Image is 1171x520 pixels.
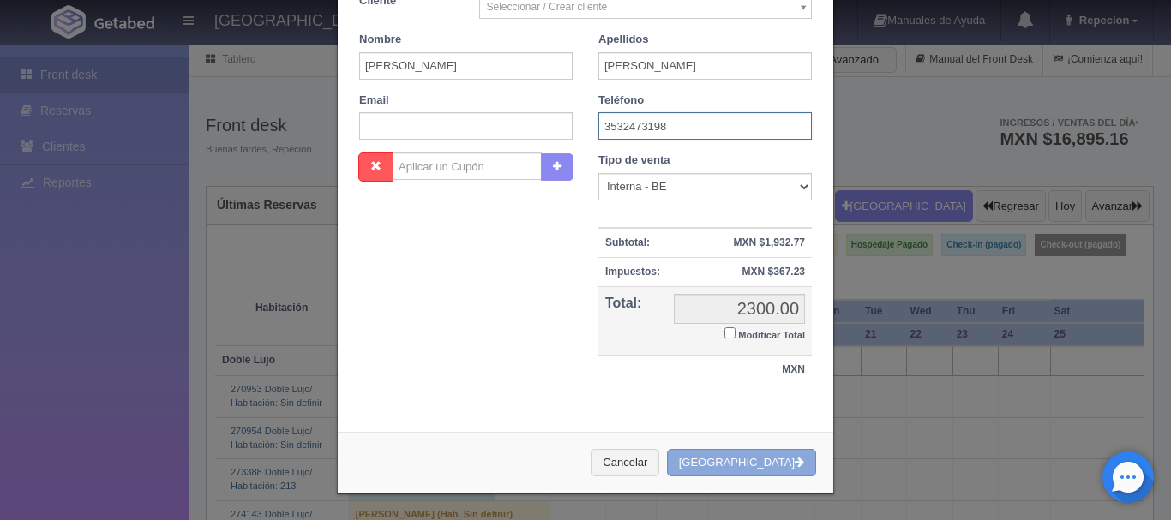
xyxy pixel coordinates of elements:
[359,32,401,48] label: Nombre
[393,152,542,180] input: Aplicar un Cupón
[598,287,667,356] th: Total:
[598,258,667,287] th: Impuestos:
[782,363,805,375] strong: MXN
[667,449,816,477] button: [GEOGRAPHIC_DATA]
[359,93,389,109] label: Email
[738,330,805,340] small: Modificar Total
[598,93,644,109] label: Teléfono
[591,449,659,477] button: Cancelar
[598,32,649,48] label: Apellidos
[724,327,736,338] input: Modificar Total
[742,266,805,278] strong: MXN $367.23
[734,236,805,248] strong: MXN $1,932.77
[598,228,667,258] th: Subtotal:
[598,152,670,169] label: Tipo de venta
